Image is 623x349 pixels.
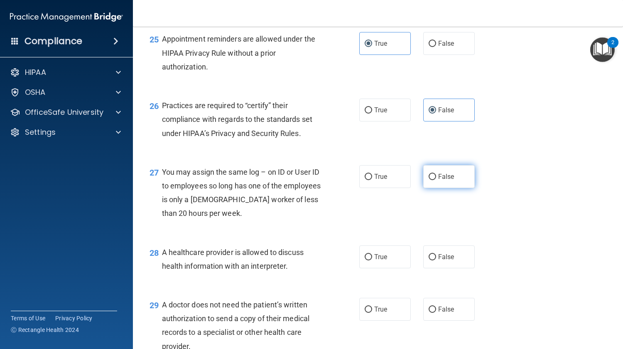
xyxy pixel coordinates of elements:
[365,174,372,180] input: True
[374,40,387,47] span: True
[438,305,454,313] span: False
[438,106,454,114] span: False
[365,107,372,114] input: True
[10,127,121,137] a: Settings
[374,173,387,181] span: True
[150,168,159,178] span: 27
[25,87,46,97] p: OSHA
[25,67,46,77] p: HIPAA
[10,67,121,77] a: HIPAA
[374,106,387,114] span: True
[365,307,372,313] input: True
[374,305,387,313] span: True
[429,107,436,114] input: False
[11,326,79,334] span: Ⓒ Rectangle Health 2024
[611,42,614,53] div: 2
[25,107,103,117] p: OfficeSafe University
[10,9,123,25] img: PMB logo
[365,41,372,47] input: True
[25,127,56,137] p: Settings
[150,248,159,258] span: 28
[162,168,321,218] span: You may assign the same log – on ID or User ID to employees so long has one of the employees is o...
[150,300,159,310] span: 29
[10,107,121,117] a: OfficeSafe University
[438,173,454,181] span: False
[590,37,615,62] button: Open Resource Center, 2 new notifications
[162,101,312,137] span: Practices are required to “certify” their compliance with regards to the standards set under HIPA...
[162,248,304,270] span: A healthcare provider is allowed to discuss health information with an interpreter.
[429,307,436,313] input: False
[150,101,159,111] span: 26
[162,35,315,71] span: Appointment reminders are allowed under the HIPAA Privacy Rule without a prior authorization.
[429,174,436,180] input: False
[438,40,454,47] span: False
[374,253,387,261] span: True
[55,314,93,322] a: Privacy Policy
[150,35,159,45] span: 25
[10,87,121,97] a: OSHA
[25,35,82,47] h4: Compliance
[365,254,372,260] input: True
[438,253,454,261] span: False
[11,314,45,322] a: Terms of Use
[429,41,436,47] input: False
[429,254,436,260] input: False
